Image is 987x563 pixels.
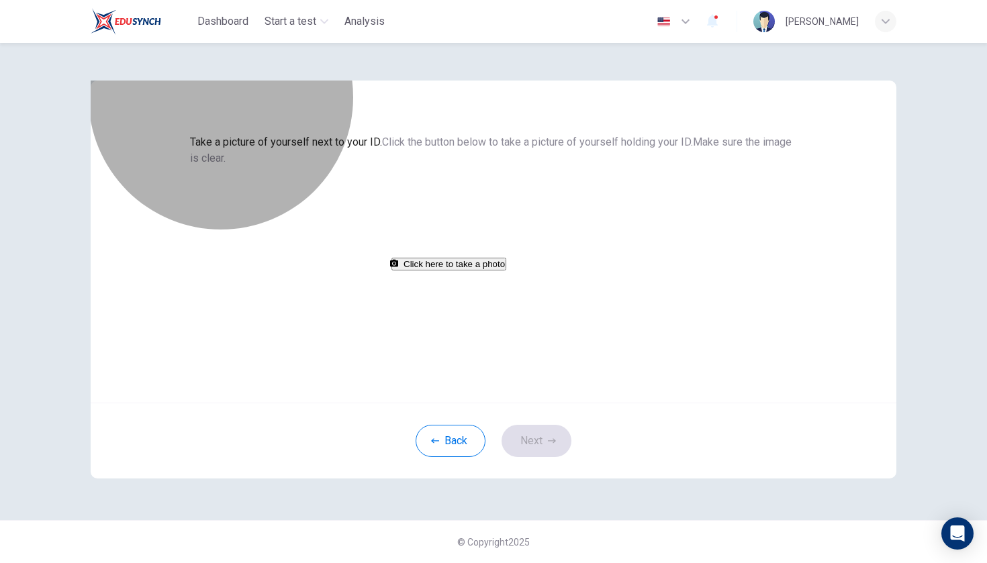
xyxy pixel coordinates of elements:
span: Click the button below to take a picture of yourself holding your ID. [382,136,693,148]
img: Rosedale logo [91,8,161,35]
a: Rosedale logo [91,8,192,35]
span: Dashboard [197,13,248,30]
div: Open Intercom Messenger [941,517,974,550]
span: Analysis [344,13,385,30]
button: Analysis [339,9,390,34]
div: [PERSON_NAME] [786,13,859,30]
span: Take a picture of yourself next to your ID. [190,136,382,148]
span: © Copyright 2025 [457,537,530,548]
img: en [655,17,672,27]
img: Profile picture [753,11,775,32]
button: Dashboard [192,9,254,34]
button: Click here to take a photo [391,258,506,270]
button: Back [416,425,485,457]
button: Start a test [259,9,334,34]
span: Start a test [265,13,316,30]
